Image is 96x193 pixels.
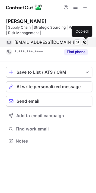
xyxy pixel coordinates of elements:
button: Find work email [6,125,92,133]
span: [EMAIL_ADDRESS][DOMAIN_NAME] [14,40,83,45]
span: Notes [16,138,90,144]
button: Notes [6,137,92,145]
div: | Supply Chain | Strategic Sourcing | Procurement | Risk Management | [6,25,92,36]
button: AI write personalized message [6,81,92,92]
button: save-profile-one-click [6,67,92,78]
span: AI write personalized message [17,84,81,89]
button: Reveal Button [64,49,88,55]
button: Add to email campaign [6,110,92,121]
button: Send email [6,96,92,107]
div: Save to List / ATS / CRM [17,70,82,75]
img: ContactOut v5.3.10 [6,4,42,11]
span: Add to email campaign [16,113,64,118]
div: [PERSON_NAME] [6,18,46,24]
span: Find work email [16,126,90,132]
span: Send email [17,99,39,104]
